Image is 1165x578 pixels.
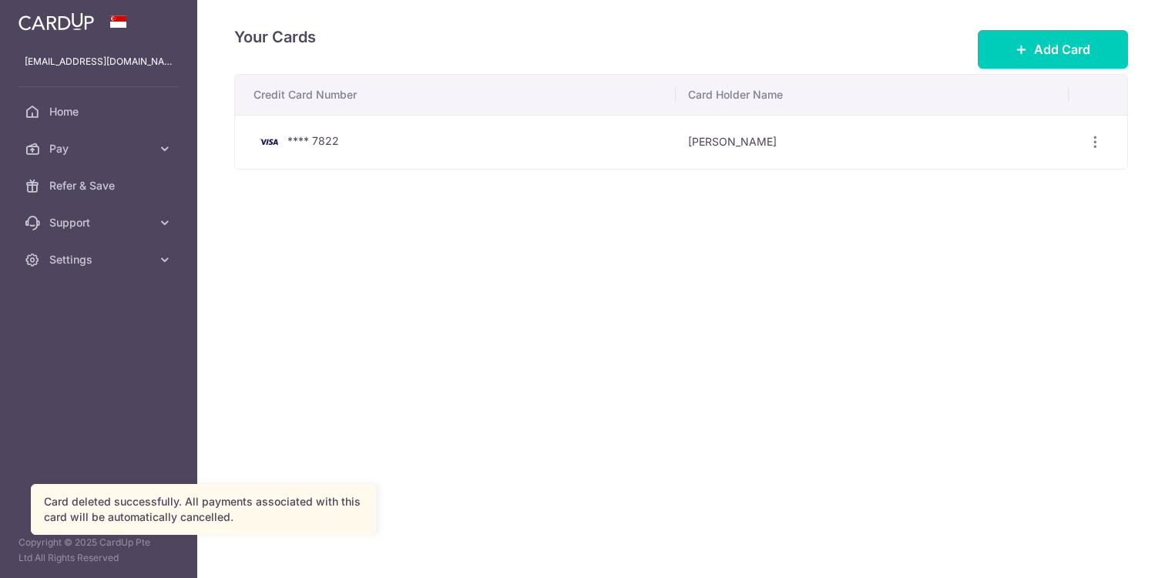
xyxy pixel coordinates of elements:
th: Credit Card Number [235,75,676,115]
span: Support [49,215,151,230]
span: Add Card [1034,40,1090,59]
td: [PERSON_NAME] [676,115,1069,169]
span: Pay [49,141,151,156]
div: Card deleted successfully. All payments associated with this card will be automatically cancelled. [44,494,363,525]
img: CardUp [18,12,94,31]
h4: Your Cards [234,25,316,49]
button: Add Card [978,30,1128,69]
th: Card Holder Name [676,75,1069,115]
span: Refer & Save [49,178,151,193]
span: Home [49,104,151,119]
img: Bank Card [253,133,284,151]
p: [EMAIL_ADDRESS][DOMAIN_NAME] [25,54,173,69]
span: Settings [49,252,151,267]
